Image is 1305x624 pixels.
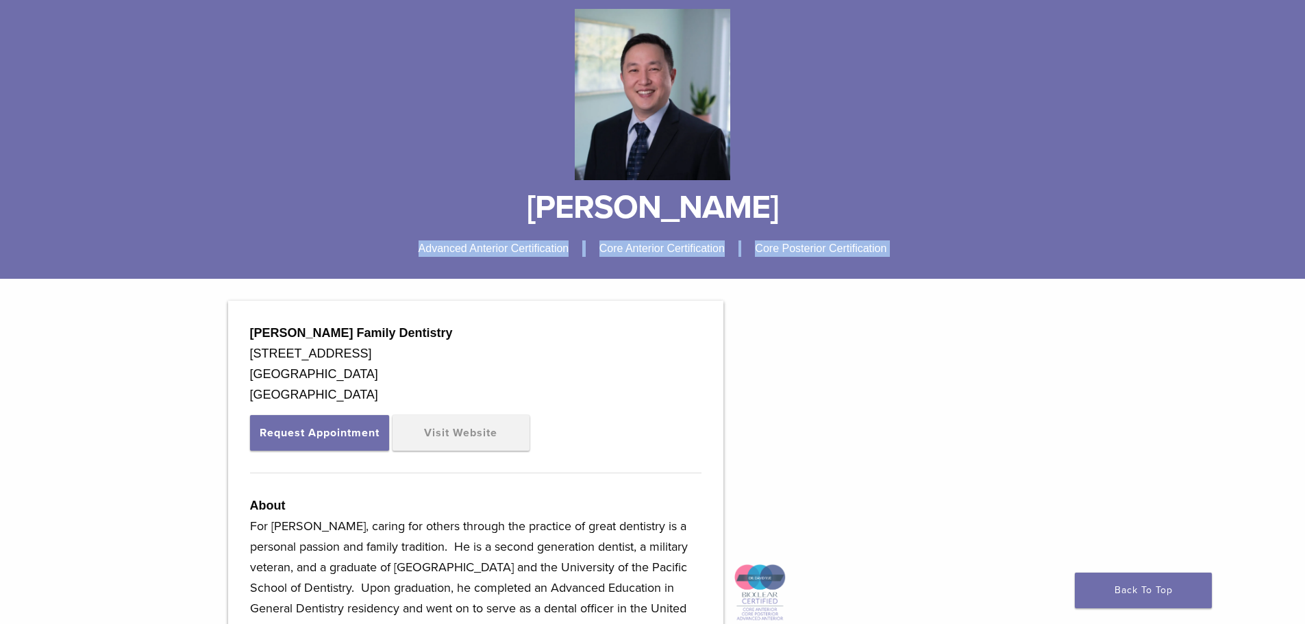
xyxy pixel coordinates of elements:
button: Request Appointment [250,415,389,451]
a: Back To Top [1075,573,1212,608]
h1: [PERSON_NAME] [170,191,1136,224]
strong: About [250,499,286,512]
span: Advanced Anterior Certification [419,242,569,254]
div: [GEOGRAPHIC_DATA] [GEOGRAPHIC_DATA] [250,364,701,405]
img: Icon [734,564,786,622]
span: Core Posterior Certification [755,242,886,254]
div: [STREET_ADDRESS] [250,343,701,364]
span: Core Anterior Certification [599,242,725,254]
strong: [PERSON_NAME] Family Dentistry [250,326,453,340]
img: Bioclear [575,9,730,180]
a: Visit Website [393,415,530,451]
